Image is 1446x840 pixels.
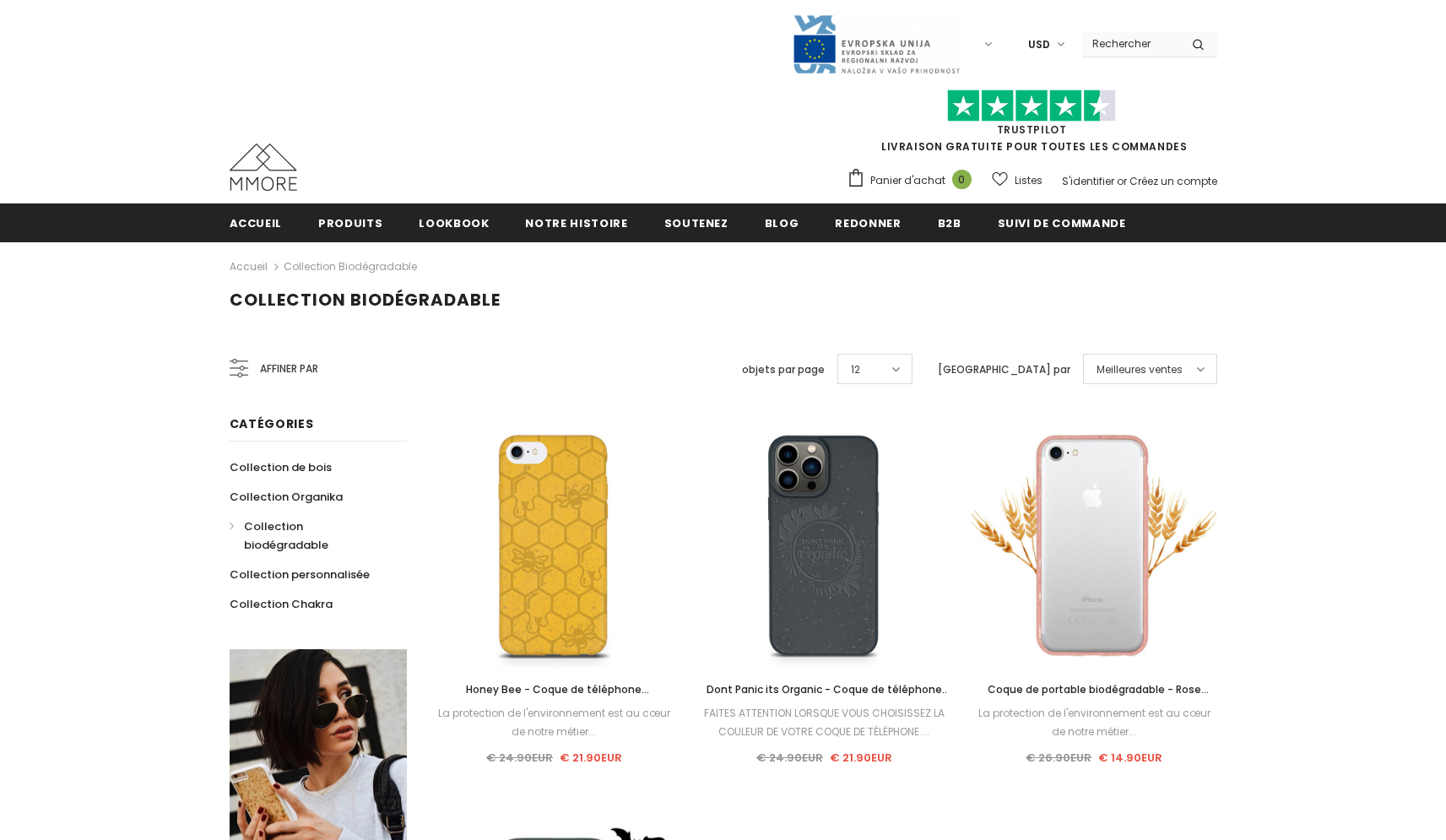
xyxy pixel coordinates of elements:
a: Honey Bee - Coque de téléphone biodégradable - Jaune, Orange et Noir [432,680,677,699]
a: Suivi de commande [998,203,1126,241]
span: Collection de bois [230,459,332,475]
span: Accueil [230,215,283,231]
span: Suivi de commande [998,215,1126,231]
span: € 26.90EUR [1026,750,1091,766]
span: Listes [1015,172,1043,189]
span: Meilleures ventes [1097,361,1183,378]
a: Listes [992,165,1043,195]
span: Redonner [835,215,901,231]
span: B2B [938,215,961,231]
span: € 21.90EUR [830,750,892,766]
span: € 24.90EUR [756,750,823,766]
a: Panier d'achat 0 [847,168,980,193]
a: Notre histoire [525,203,627,241]
span: Collection Chakra [230,596,333,612]
span: Honey Bee - Coque de téléphone biodégradable - Jaune, Orange et Noir [454,682,653,715]
a: Dont Panic its Organic - Coque de téléphone biodégradable [701,680,946,699]
span: Dont Panic its Organic - Coque de téléphone biodégradable [707,682,950,715]
label: objets par page [742,361,825,378]
a: Redonner [835,203,901,241]
label: [GEOGRAPHIC_DATA] par [938,361,1070,378]
a: Produits [318,203,382,241]
a: soutenez [664,203,728,241]
span: Collection personnalisée [230,566,370,583]
span: Blog [765,215,799,231]
a: S'identifier [1062,174,1114,188]
span: € 24.90EUR [486,750,553,766]
span: Notre histoire [525,215,627,231]
a: B2B [938,203,961,241]
img: Javni Razpis [792,14,961,75]
a: Collection personnalisée [230,560,370,589]
a: Collection biodégradable [284,259,417,274]
span: LIVRAISON GRATUITE POUR TOUTES LES COMMANDES [847,97,1217,154]
span: Collection biodégradable [230,288,501,312]
span: Panier d'achat [870,172,945,189]
a: Collection Chakra [230,589,333,619]
span: Coque de portable biodégradable - Rose transparent [988,682,1209,715]
span: or [1117,174,1127,188]
a: Collection de bois [230,453,332,482]
span: soutenez [664,215,728,231]
span: € 14.90EUR [1098,750,1162,766]
span: € 21.90EUR [560,750,622,766]
a: Collection biodégradable [230,512,388,560]
span: Lookbook [419,215,489,231]
a: Accueil [230,257,268,277]
span: Collection biodégradable [244,518,328,553]
a: Javni Razpis [792,36,961,51]
span: Produits [318,215,382,231]
span: Catégories [230,415,314,432]
input: Search Site [1082,31,1179,56]
a: Accueil [230,203,283,241]
a: Collection Organika [230,482,343,512]
a: Blog [765,203,799,241]
a: Coque de portable biodégradable - Rose transparent [972,680,1216,699]
a: Créez un compte [1129,174,1217,188]
img: Cas MMORE [230,144,297,191]
span: 0 [952,170,972,189]
a: Lookbook [419,203,489,241]
a: TrustPilot [997,122,1067,137]
div: FAITES ATTENTION LORSQUE VOUS CHOISISSEZ LA COULEUR DE VOTRE COQUE DE TÉLÉPHONE.... [701,704,946,741]
span: Collection Organika [230,489,343,505]
img: Faites confiance aux étoiles pilotes [947,89,1116,122]
span: Affiner par [260,360,318,378]
div: La protection de l'environnement est au cœur de notre métier... [432,704,677,741]
div: La protection de l'environnement est au cœur de notre métier... [972,704,1216,741]
span: USD [1028,36,1050,53]
span: 12 [851,361,860,378]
